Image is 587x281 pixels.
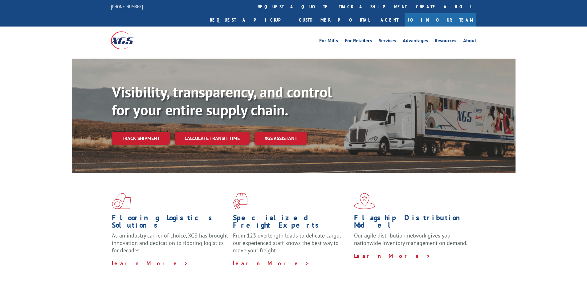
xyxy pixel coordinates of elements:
img: xgs-icon-focused-on-flooring-red [233,193,247,209]
a: For Retailers [345,38,372,45]
a: Learn More > [233,260,310,267]
a: Learn More > [354,252,431,259]
a: Learn More > [112,260,189,267]
b: Visibility, transparency, and control for your entire supply chain. [112,82,332,119]
a: Advantages [403,38,428,45]
a: Agent [374,13,405,27]
h1: Flagship Distribution Model [354,214,471,232]
img: xgs-icon-flagship-distribution-model-red [354,193,375,209]
a: Services [379,38,396,45]
a: Customer Portal [294,13,374,27]
h1: Specialized Freight Experts [233,214,349,232]
span: Our agile distribution network gives you nationwide inventory management on demand. [354,232,467,246]
a: Join Our Team [405,13,476,27]
a: For Mills [319,38,338,45]
p: From 123 overlength loads to delicate cargo, our experienced staff knows the best way to move you... [233,232,349,259]
a: Calculate transit time [175,132,250,145]
span: As an industry carrier of choice, XGS has brought innovation and dedication to flooring logistics... [112,232,228,254]
a: Request a pickup [205,13,294,27]
h1: Flooring Logistics Solutions [112,214,228,232]
a: XGS ASSISTANT [255,132,307,145]
a: [PHONE_NUMBER] [111,3,143,10]
img: xgs-icon-total-supply-chain-intelligence-red [112,193,131,209]
a: Resources [435,38,456,45]
a: Track shipment [112,132,170,145]
a: About [463,38,476,45]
